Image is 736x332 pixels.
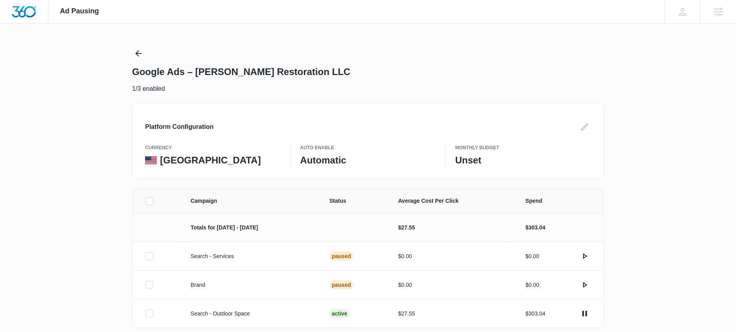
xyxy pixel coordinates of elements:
[191,252,311,260] p: Search - Services
[145,156,157,164] img: United States
[191,281,311,289] p: Brand
[398,224,507,232] p: $27.55
[398,310,507,318] p: $27.55
[578,121,591,133] button: Edit
[132,66,350,78] h1: Google Ads – [PERSON_NAME] Restoration LLC
[525,197,591,205] span: Spend
[191,224,311,232] p: Totals for [DATE] - [DATE]
[329,280,353,290] div: Paused
[578,279,591,291] button: actions.activate
[525,252,539,260] p: $0.00
[329,197,379,205] span: Status
[132,47,145,60] button: Back
[578,307,591,320] button: actions.pause
[191,310,311,318] p: Search - Outdoor Space
[160,154,261,166] p: [GEOGRAPHIC_DATA]
[300,144,436,151] p: Auto Enable
[329,251,353,261] div: Paused
[578,250,591,262] button: actions.activate
[191,197,311,205] span: Campaign
[145,144,281,151] p: currency
[398,252,507,260] p: $0.00
[300,154,436,166] p: Automatic
[525,310,545,318] p: $303.04
[132,84,165,94] p: 1/3 enabled
[455,144,591,151] p: Monthly Budget
[455,154,591,166] p: Unset
[145,122,213,132] h3: Platform Configuration
[398,281,507,289] p: $0.00
[525,281,539,289] p: $0.00
[398,197,507,205] span: Average Cost Per Click
[329,309,350,318] div: Active
[525,224,545,232] p: $303.04
[60,7,99,15] span: Ad Pausing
